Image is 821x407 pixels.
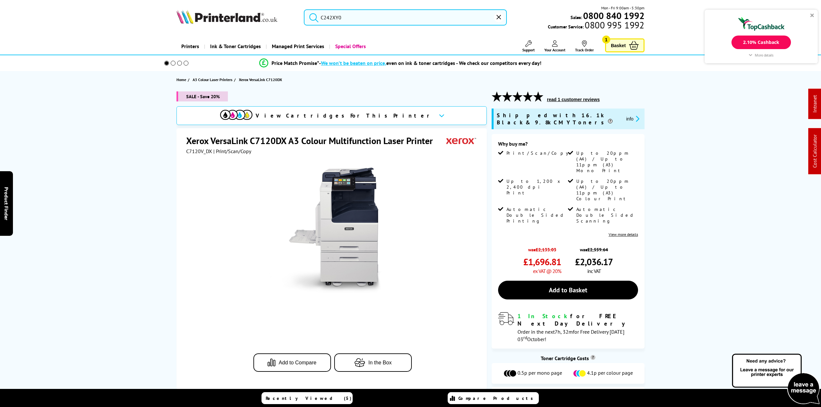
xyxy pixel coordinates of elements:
[446,135,476,147] img: Xerox
[176,91,228,101] span: SALE - Save 20%
[583,10,645,22] b: 0800 840 1992
[536,246,556,253] strike: £2,133.03
[523,335,527,340] sup: rd
[186,148,212,154] span: C7120V_DX
[256,112,433,119] span: View Cartridges For This Printer
[575,40,594,52] a: Track Order
[498,312,638,342] div: modal_delivery
[523,243,561,253] span: was
[576,206,636,224] span: Automatic Double Sided Scanning
[193,76,232,83] span: A3 Colour Laser Printers
[506,150,573,156] span: Print/Scan/Copy
[210,38,261,55] span: Ink & Toner Cartridges
[253,353,331,372] button: Add to Compare
[506,178,567,196] span: Up to 1,200 x 2,400 dpi Print
[570,14,582,20] span: Sales:
[213,148,251,154] span: | Print/Scan/Copy
[497,112,621,126] span: Shipped with 16.1k Black & 9.8k CMY Toners
[448,392,539,404] a: Compare Products
[458,395,537,401] span: Compare Products
[272,60,319,66] span: Price Match Promise*
[587,268,601,274] span: inc VAT
[576,178,636,202] span: Up to 20ppm (A4) / Up to 11ppm (A3) Colour Print
[176,76,188,83] a: Home
[575,243,613,253] span: was
[329,38,371,55] a: Special Offers
[575,256,613,268] span: £2,036.17
[522,47,535,52] span: Support
[220,110,252,120] img: View Cartridges
[544,47,565,52] span: Your Account
[609,232,638,237] a: View more details
[517,370,562,377] span: 0.5p per mono page
[492,355,645,361] div: Toner Cartridge Costs
[548,22,644,30] span: Customer Service:
[498,141,638,150] div: Why buy me?
[601,5,645,11] span: Mon - Fri 9:00am - 5:30pm
[582,13,645,19] a: 0800 840 1992
[261,392,353,404] a: Recently Viewed (5)
[611,41,626,50] span: Basket
[204,38,266,55] a: Ink & Toner Cartridges
[624,115,641,122] button: promo-description
[368,360,392,366] span: In the Box
[176,10,296,25] a: Printerland Logo
[522,40,535,52] a: Support
[730,353,821,406] img: Open Live Chat window
[533,268,561,274] span: ex VAT @ 20%
[176,76,186,83] span: Home
[602,36,610,44] span: 1
[591,355,595,360] sup: Cost per page
[555,329,573,335] span: 7h, 32m
[506,206,567,224] span: Automatic Double Sided Printing
[269,167,396,294] img: Xerox VersaLink C7120DX
[812,95,818,113] a: Intranet
[319,60,541,66] div: - even on ink & toner cartridges - We check our competitors every day!
[517,312,638,327] div: for FREE Next Day Delivery
[321,60,386,66] span: We won’t be beaten on price,
[279,360,316,366] span: Add to Compare
[576,150,636,173] span: Up to 20ppm (A4) / Up to 11ppm (A3) Mono Print
[334,353,412,372] button: In the Box
[266,395,352,401] span: Recently Viewed (5)
[584,22,644,28] span: 0800 995 1992
[587,246,608,253] strike: £2,559.64
[266,38,329,55] a: Managed Print Services
[523,256,561,268] span: £1,696.81
[605,38,645,52] a: Basket 1
[193,76,234,83] a: A3 Colour Laser Printers
[517,312,570,320] span: 1 In Stock
[544,40,565,52] a: Your Account
[155,57,645,69] li: modal_Promise
[239,76,284,83] a: Xerox VersaLink C7120DX
[498,281,638,299] a: Add to Basket
[3,187,10,220] span: Product Finder
[545,97,602,102] button: read 1 customer reviews
[812,135,818,168] a: Cost Calculator
[186,135,439,147] h1: Xerox VersaLink C7120DX A3 Colour Multifunction Laser Printer
[176,38,204,55] a: Printers
[176,10,277,24] img: Printerland Logo
[239,76,282,83] span: Xerox VersaLink C7120DX
[517,329,624,342] span: Order in the next for Free Delivery [DATE] 03 October!
[587,370,633,377] span: 4.1p per colour page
